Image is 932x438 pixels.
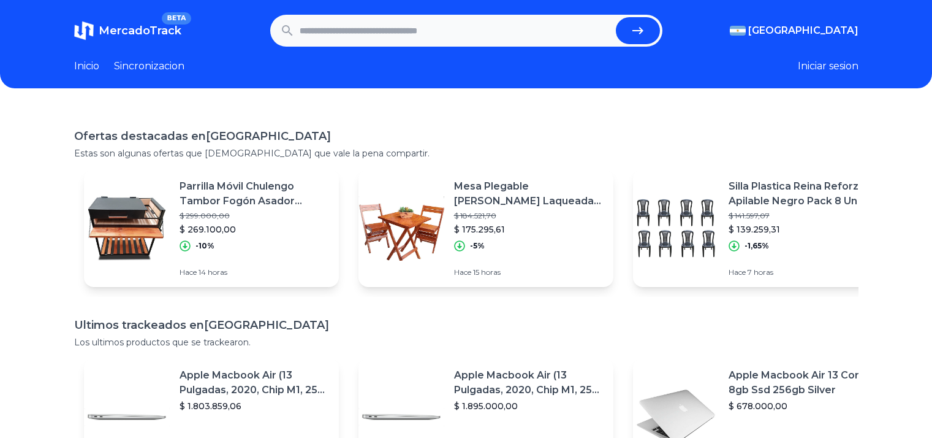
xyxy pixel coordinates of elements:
[730,26,746,36] img: Argentina
[84,185,170,271] img: Featured image
[180,179,329,209] p: Parrilla Móvil Chulengo Tambor Fogón Asador Campestre Pala ,
[180,267,329,277] p: Hace 14 horas
[633,185,719,271] img: Featured image
[729,179,878,209] p: Silla Plastica Reina Reforzada Apilable Negro Pack 8 Un
[74,317,858,334] h1: Ultimos trackeados en [GEOGRAPHIC_DATA]
[748,23,858,38] span: [GEOGRAPHIC_DATA]
[470,241,485,251] p: -5%
[162,12,191,25] span: BETA
[180,400,329,412] p: $ 1.803.859,06
[74,128,858,145] h1: Ofertas destacadas en [GEOGRAPHIC_DATA]
[74,147,858,159] p: Estas son algunas ofertas que [DEMOGRAPHIC_DATA] que vale la pena compartir.
[744,241,769,251] p: -1,65%
[454,211,604,221] p: $ 184.521,70
[729,267,878,277] p: Hace 7 horas
[454,179,604,209] p: Mesa Plegable [PERSON_NAME] Laqueada 70x70 + 2 Sillas [GEOGRAPHIC_DATA]!
[633,169,888,287] a: Featured imageSilla Plastica Reina Reforzada Apilable Negro Pack 8 Un$ 141.597,07$ 139.259,31-1,6...
[180,368,329,398] p: Apple Macbook Air (13 Pulgadas, 2020, Chip M1, 256 Gb De Ssd, 8 Gb De Ram) - Plata
[729,400,878,412] p: $ 678.000,00
[180,223,329,236] p: $ 269.100,00
[180,211,329,221] p: $ 299.000,00
[358,185,444,271] img: Featured image
[195,241,214,251] p: -10%
[454,267,604,277] p: Hace 15 horas
[729,368,878,398] p: Apple Macbook Air 13 Core I5 8gb Ssd 256gb Silver
[729,223,878,236] p: $ 139.259,31
[74,59,99,74] a: Inicio
[454,400,604,412] p: $ 1.895.000,00
[454,368,604,398] p: Apple Macbook Air (13 Pulgadas, 2020, Chip M1, 256 Gb De Ssd, 8 Gb De Ram) - Plata
[798,59,858,74] button: Iniciar sesion
[74,21,94,40] img: MercadoTrack
[74,21,181,40] a: MercadoTrackBETA
[358,169,613,287] a: Featured imageMesa Plegable [PERSON_NAME] Laqueada 70x70 + 2 Sillas [GEOGRAPHIC_DATA]!$ 184.521,7...
[74,336,858,348] p: Los ultimos productos que se trackearon.
[84,169,339,287] a: Featured imageParrilla Móvil Chulengo Tambor Fogón Asador Campestre Pala ,$ 299.000,00$ 269.100,0...
[729,211,878,221] p: $ 141.597,07
[730,23,858,38] button: [GEOGRAPHIC_DATA]
[99,24,181,37] span: MercadoTrack
[454,223,604,236] p: $ 175.295,61
[114,59,184,74] a: Sincronizacion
